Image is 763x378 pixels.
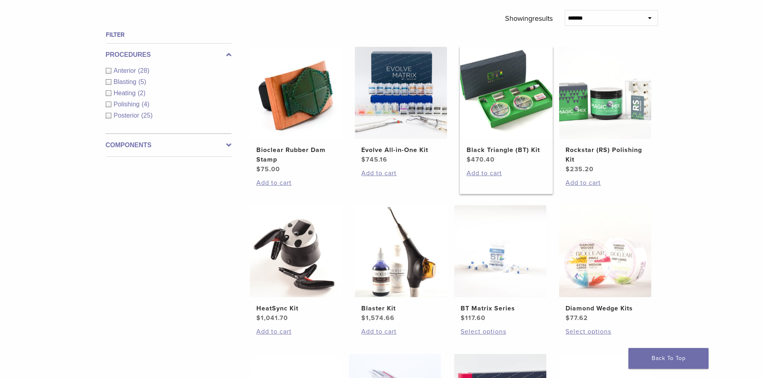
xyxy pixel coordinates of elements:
[256,145,336,164] h2: Bioclear Rubber Dam Stamp
[361,156,387,164] bdi: 745.16
[361,156,366,164] span: $
[250,47,342,139] img: Bioclear Rubber Dam Stamp
[355,205,447,297] img: Blaster Kit
[566,165,570,173] span: $
[361,304,441,313] h2: Blaster Kit
[138,67,149,74] span: (28)
[138,78,146,85] span: (5)
[361,168,441,178] a: Add to cart: “Evolve All-in-One Kit”
[138,90,146,96] span: (2)
[141,112,153,119] span: (25)
[114,90,138,96] span: Heating
[256,314,261,322] span: $
[106,140,232,150] label: Components
[566,178,645,188] a: Add to cart: “Rockstar (RS) Polishing Kit”
[566,327,645,336] a: Select options for “Diamond Wedge Kits”
[559,205,652,323] a: Diamond Wedge KitsDiamond Wedge Kits $77.62
[250,47,343,174] a: Bioclear Rubber Dam StampBioclear Rubber Dam Stamp $75.00
[114,67,138,74] span: Anterior
[106,30,232,40] h4: Filter
[467,145,546,155] h2: Black Triangle (BT) Kit
[355,47,447,139] img: Evolve All-in-One Kit
[256,327,336,336] a: Add to cart: “HeatSync Kit”
[460,47,552,139] img: Black Triangle (BT) Kit
[256,304,336,313] h2: HeatSync Kit
[141,101,149,108] span: (4)
[566,314,588,322] bdi: 77.62
[566,314,570,322] span: $
[461,314,465,322] span: $
[559,47,652,174] a: Rockstar (RS) Polishing KitRockstar (RS) Polishing Kit $235.20
[566,165,594,173] bdi: 235.20
[628,348,709,369] a: Back To Top
[461,327,540,336] a: Select options for “BT Matrix Series”
[566,304,645,313] h2: Diamond Wedge Kits
[505,10,553,27] p: Showing results
[461,314,485,322] bdi: 117.60
[256,178,336,188] a: Add to cart: “Bioclear Rubber Dam Stamp”
[361,145,441,155] h2: Evolve All-in-One Kit
[454,205,546,297] img: BT Matrix Series
[559,47,651,139] img: Rockstar (RS) Polishing Kit
[454,205,547,323] a: BT Matrix SeriesBT Matrix Series $117.60
[256,165,280,173] bdi: 75.00
[460,47,553,164] a: Black Triangle (BT) KitBlack Triangle (BT) Kit $470.40
[354,205,448,323] a: Blaster KitBlaster Kit $1,574.66
[461,304,540,313] h2: BT Matrix Series
[467,168,546,178] a: Add to cart: “Black Triangle (BT) Kit”
[256,165,261,173] span: $
[256,314,288,322] bdi: 1,041.70
[114,101,142,108] span: Polishing
[361,314,395,322] bdi: 1,574.66
[114,112,141,119] span: Posterior
[250,205,342,297] img: HeatSync Kit
[467,156,471,164] span: $
[559,205,651,297] img: Diamond Wedge Kits
[250,205,343,323] a: HeatSync KitHeatSync Kit $1,041.70
[114,78,139,85] span: Blasting
[566,145,645,164] h2: Rockstar (RS) Polishing Kit
[106,50,232,60] label: Procedures
[467,156,495,164] bdi: 470.40
[361,314,366,322] span: $
[361,327,441,336] a: Add to cart: “Blaster Kit”
[354,47,448,164] a: Evolve All-in-One KitEvolve All-in-One Kit $745.16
